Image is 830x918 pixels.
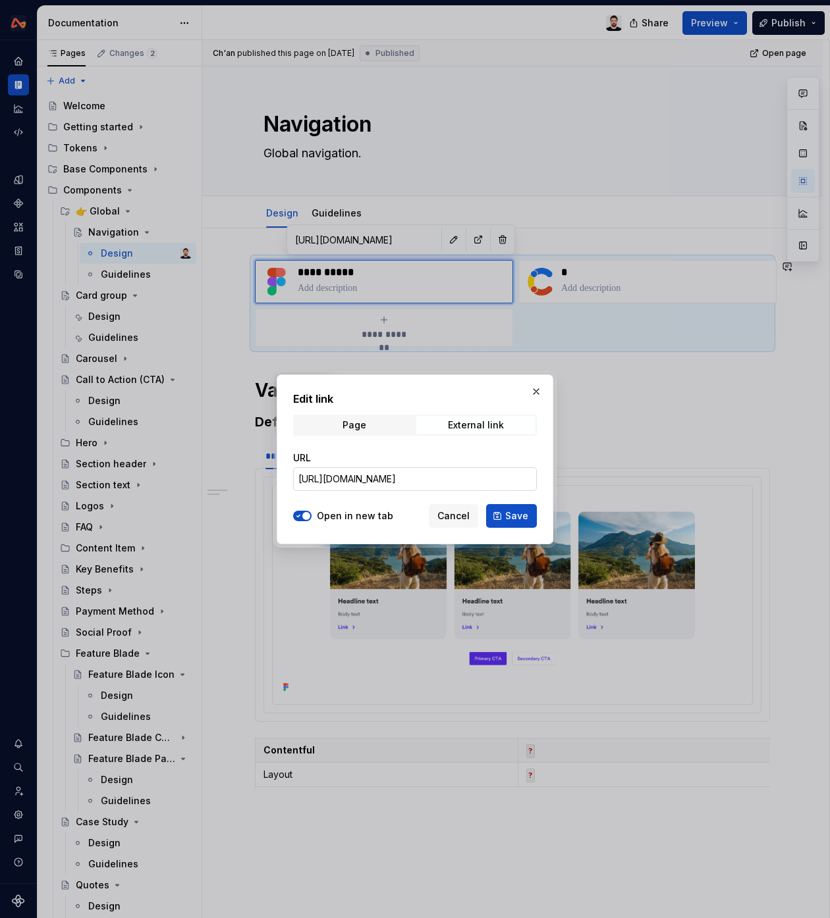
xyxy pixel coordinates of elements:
[437,509,470,523] span: Cancel
[293,391,537,407] h2: Edit link
[486,504,537,528] button: Save
[343,420,366,430] div: Page
[293,467,537,491] input: https://
[505,509,528,523] span: Save
[429,504,478,528] button: Cancel
[293,451,311,465] label: URL
[448,420,504,430] div: External link
[317,509,393,523] label: Open in new tab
